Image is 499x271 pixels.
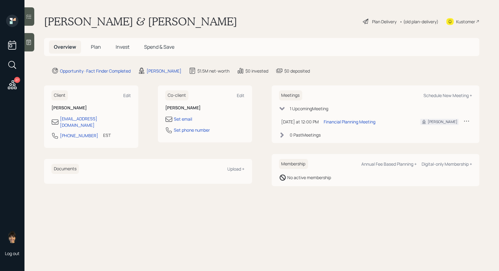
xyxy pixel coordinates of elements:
h6: [PERSON_NAME] [165,105,245,111]
span: Plan [91,43,101,50]
div: $1.5M net-worth [197,68,229,74]
div: Upload + [228,166,245,172]
div: Set phone number [174,127,210,133]
span: Invest [116,43,129,50]
div: Schedule New Meeting + [423,92,472,98]
div: Kustomer [456,18,475,25]
div: Edit [123,92,131,98]
img: treva-nostdahl-headshot.png [6,231,18,243]
span: Spend & Save [144,43,174,50]
div: Opportunity · Fact Finder Completed [60,68,131,74]
h6: [PERSON_NAME] [51,105,131,111]
div: Set email [174,116,192,122]
div: $0 deposited [284,68,310,74]
h6: Client [51,90,68,100]
div: Log out [5,250,20,256]
div: [PERSON_NAME] [428,119,457,125]
span: Overview [54,43,76,50]
div: Edit [237,92,245,98]
h6: Meetings [279,90,302,100]
div: 1 Upcoming Meeting [290,105,329,112]
h6: Membership [279,159,308,169]
div: 27 [14,77,20,83]
div: EST [103,132,111,138]
div: Annual Fee Based Planning + [361,161,417,167]
h6: Co-client [165,90,188,100]
div: [PERSON_NAME] [147,68,181,74]
div: Digital-only Membership + [422,161,472,167]
div: No active membership [288,174,331,181]
h6: Documents [51,164,79,174]
div: • (old plan-delivery) [400,18,438,25]
div: 0 Past Meeting s [290,132,321,138]
div: $0 invested [245,68,268,74]
div: [EMAIL_ADDRESS][DOMAIN_NAME] [60,115,131,128]
div: [DATE] at 12:00 PM [281,119,319,125]
div: Plan Delivery [372,18,397,25]
div: [PHONE_NUMBER] [60,132,98,139]
h1: [PERSON_NAME] & [PERSON_NAME] [44,15,237,28]
div: Financial Planning Meeting [324,119,376,125]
